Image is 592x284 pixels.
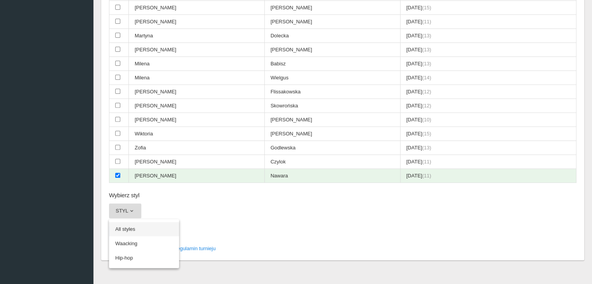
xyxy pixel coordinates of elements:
td: [PERSON_NAME] [264,113,400,127]
span: (15) [422,131,431,137]
td: [DATE] [400,15,576,29]
td: [DATE] [400,29,576,43]
a: Waacking [109,237,179,251]
td: Wielgus [264,71,400,85]
td: [PERSON_NAME] [129,1,265,15]
span: (14) [422,75,431,81]
td: [PERSON_NAME] [264,15,400,29]
td: Godlewska [264,141,400,155]
td: Skowrońska [264,99,400,113]
td: [DATE] [400,127,576,141]
button: Styl [109,203,141,218]
td: [DATE] [400,141,576,155]
td: [DATE] [400,155,576,169]
span: (12) [422,103,431,109]
span: (13) [422,61,431,67]
td: [PERSON_NAME] [264,1,400,15]
td: Flissakowska [264,85,400,99]
td: Milena [129,71,265,85]
span: (11) [422,173,431,179]
td: [PERSON_NAME] [264,43,400,57]
a: All styles [109,222,179,236]
td: [DATE] [400,43,576,57]
td: Dolecka [264,29,400,43]
td: [DATE] [400,85,576,99]
td: Babisz [264,57,400,71]
span: (13) [422,145,431,151]
td: Martyna [129,29,265,43]
td: [PERSON_NAME] [129,15,265,29]
td: [DATE] [400,57,576,71]
td: Milena [129,57,265,71]
td: Wiktoria [129,127,265,141]
p: Przechodząc dalej akceptuję [109,245,576,252]
td: [PERSON_NAME] [129,169,265,183]
span: (12) [422,89,431,95]
td: [PERSON_NAME] [129,43,265,57]
td: [DATE] [400,1,576,15]
td: [DATE] [400,99,576,113]
span: (13) [422,47,431,53]
td: [DATE] [400,71,576,85]
td: [PERSON_NAME] [129,85,265,99]
span: (13) [422,33,431,39]
td: [PERSON_NAME] [129,113,265,127]
td: Nawara [264,169,400,183]
a: Hip-hop [109,251,179,265]
td: Zofia [129,141,265,155]
td: [DATE] [400,113,576,127]
td: [DATE] [400,169,576,183]
td: [PERSON_NAME] [264,127,400,141]
span: (10) [422,117,431,123]
h6: Wybierz styl [109,191,576,200]
span: (15) [422,5,431,11]
td: [PERSON_NAME] [129,155,265,169]
td: Czylok [264,155,400,169]
span: (11) [422,19,431,25]
a: Regulamin turnieju [174,245,216,251]
td: [PERSON_NAME] [129,99,265,113]
span: (11) [422,159,431,165]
